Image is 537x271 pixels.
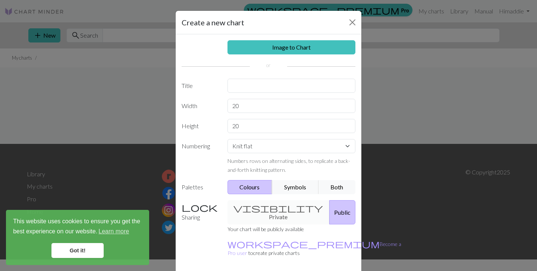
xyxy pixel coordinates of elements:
[227,226,304,232] small: Your chart will be publicly available
[227,241,401,256] a: Become a Pro user
[227,158,350,173] small: Numbers rows on alternating sides, to replicate a back-and-forth knitting pattern.
[13,217,142,237] span: This website uses cookies to ensure you get the best experience on our website.
[51,243,104,258] a: dismiss cookie message
[177,79,223,93] label: Title
[227,40,356,54] a: Image to Chart
[272,180,319,194] button: Symbols
[182,17,244,28] h5: Create a new chart
[227,239,380,249] span: workspace_premium
[227,180,273,194] button: Colours
[346,16,358,28] button: Close
[177,99,223,113] label: Width
[177,119,223,133] label: Height
[318,180,356,194] button: Both
[227,241,401,256] small: to create private charts
[329,200,355,224] button: Public
[177,180,223,194] label: Palettes
[177,200,223,224] label: Sharing
[6,210,149,265] div: cookieconsent
[97,226,130,237] a: learn more about cookies
[177,139,223,174] label: Numbering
